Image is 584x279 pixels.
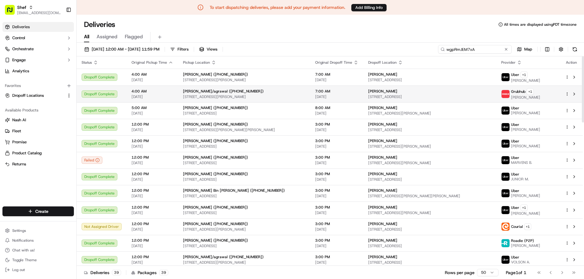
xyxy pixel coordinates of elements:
[368,177,491,182] span: [STREET_ADDRESS]
[2,91,74,100] button: Dropoff Locations
[368,111,491,116] span: [STREET_ADDRESS][PERSON_NAME]
[19,95,43,100] span: Shef Support
[84,270,121,276] div: Deliveries
[183,72,248,77] span: [PERSON_NAME] ([PHONE_NUMBER])
[2,246,74,254] button: Chat with us!
[521,71,528,78] button: +1
[16,40,110,46] input: Got a question? Start typing here...
[183,194,305,198] span: [STREET_ADDRESS]
[2,115,74,125] button: Nash AI
[315,243,358,248] span: [DATE]
[368,221,397,226] span: [PERSON_NAME]
[511,144,540,149] span: [PERSON_NAME]
[315,188,358,193] span: 3:00 PM
[514,45,535,54] button: Map
[2,256,74,264] button: Toggle Theme
[511,155,519,160] span: Uber
[17,4,26,10] button: Shef
[511,205,519,210] span: Uber
[502,90,510,98] img: 5e692f75ce7d37001a5d71f1
[6,6,18,18] img: Nash
[315,205,358,210] span: 3:00 PM
[315,105,358,110] span: 8:00 AM
[132,122,173,127] span: 12:00 PM
[315,77,358,82] span: [DATE]
[132,89,173,94] span: 4:00 AM
[183,260,305,265] span: [STREET_ADDRESS][PERSON_NAME]
[197,45,220,54] button: Views
[368,72,397,77] span: [PERSON_NAME]
[2,44,74,54] button: Orchestrate
[511,224,523,229] span: Courial
[82,60,92,65] span: Status
[511,172,519,177] span: Uber
[12,238,34,243] span: Notifications
[48,95,60,100] span: [DATE]
[84,20,115,29] h1: Deliveries
[368,205,397,210] span: [PERSON_NAME]
[132,194,173,198] span: [DATE]
[368,210,491,215] span: [STREET_ADDRESS][PERSON_NAME]
[315,60,352,65] span: Original Dropoff Time
[315,155,358,160] span: 3:00 PM
[12,117,26,123] span: Nash AI
[52,121,57,126] div: 💻
[132,127,173,132] span: [DATE]
[315,94,358,99] span: [DATE]
[368,260,491,265] span: [STREET_ADDRESS]
[502,256,510,264] img: uber-new-logo.jpeg
[12,35,25,41] span: Control
[132,227,173,232] span: [DATE]
[132,160,173,165] span: [DATE]
[502,189,510,197] img: uber-new-logo.jpeg
[511,72,519,77] span: Uber
[183,144,305,149] span: [STREET_ADDRESS]
[368,155,397,160] span: [PERSON_NAME]
[511,122,519,127] span: Uber
[58,120,98,126] span: API Documentation
[2,148,74,158] button: Product Catalog
[2,137,74,147] button: Promise
[183,155,248,160] span: [PERSON_NAME] ([PHONE_NUMBER])
[12,128,21,134] span: Fleet
[315,138,358,143] span: 3:00 PM
[183,227,305,232] span: [STREET_ADDRESS][PERSON_NAME]
[511,238,534,243] span: Roadie (P2P)
[183,111,305,116] span: [STREET_ADDRESS]
[12,46,34,52] span: Orchestrate
[511,139,519,144] span: Uber
[43,135,74,140] a: Powered byPylon
[502,223,510,231] img: couriallogo.png
[511,193,540,198] span: [PERSON_NAME]
[315,238,358,243] span: 3:00 PM
[61,135,74,140] span: Pylon
[132,94,173,99] span: [DATE]
[183,238,248,243] span: [PERSON_NAME] ([PHONE_NUMBER])
[368,122,397,127] span: [PERSON_NAME]
[511,255,519,260] span: Uber
[368,227,491,232] span: [STREET_ADDRESS]
[315,227,358,232] span: [DATE]
[368,105,397,110] span: [PERSON_NAME]
[132,260,173,265] span: [DATE]
[132,105,173,110] span: 5:00 AM
[125,33,143,40] span: Flagged
[132,221,173,226] span: 12:00 PM
[368,172,397,176] span: [PERSON_NAME]
[183,105,248,110] span: [PERSON_NAME] ([PHONE_NUMBER])
[12,139,27,145] span: Promise
[6,80,41,85] div: Past conversations
[183,60,210,65] span: Pickup Location
[511,243,540,248] span: [PERSON_NAME]
[521,204,528,211] button: +1
[12,57,26,63] span: Engage
[28,65,84,70] div: We're available if you need us!
[132,144,173,149] span: [DATE]
[502,140,510,148] img: uber-new-logo.jpeg
[315,254,358,259] span: 3:00 PM
[502,206,510,214] img: uber-new-logo.jpeg
[2,81,74,91] div: Favorites
[132,210,173,215] span: [DATE]
[368,138,397,143] span: [PERSON_NAME]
